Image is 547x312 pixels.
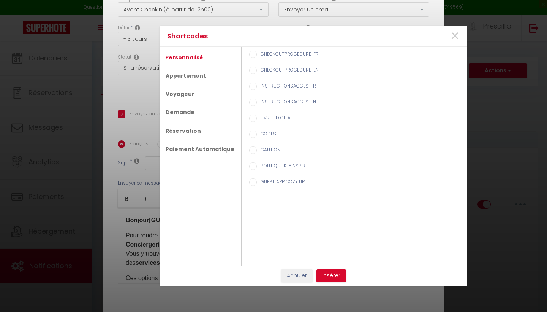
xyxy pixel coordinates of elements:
a: Personnalisé [161,51,207,64]
a: Demande [161,105,199,119]
label: GUEST APP COZY UP [257,178,305,187]
label: INSTRUCTIONSACCES-FR [257,83,316,91]
a: Appartement [161,68,210,83]
label: INSTRUCTIONSACCES-EN [257,99,316,107]
span: × [450,25,460,48]
a: Réservation [161,124,205,138]
h4: Shortcodes [167,31,359,41]
a: Paiement Automatique [161,142,239,156]
label: CHECKOUTPROCEDURE-FR [257,51,319,59]
label: CHECKOUTPROCEDURE-EN [257,67,319,75]
button: Annuler [281,269,313,282]
label: CODES [257,131,276,139]
button: Close [450,28,460,45]
button: Insérer [316,269,346,282]
label: BOUTIQUE KEYINSPIRE [257,162,308,171]
button: Open LiveChat chat widget [6,3,29,26]
label: LIVRET DIGITAL [257,115,292,123]
a: Voyageur [161,87,199,101]
label: CAUTION [257,146,280,155]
